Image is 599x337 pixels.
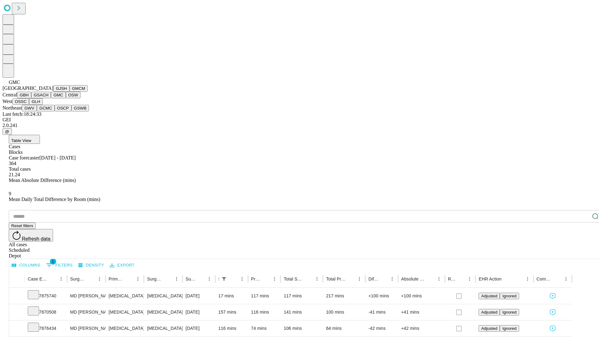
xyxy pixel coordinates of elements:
[401,276,425,281] div: Absolute Difference
[401,288,442,304] div: +100 mins
[70,320,102,336] div: MD [PERSON_NAME] [PERSON_NAME] Md
[5,129,9,134] span: @
[11,223,33,228] span: Reset filters
[28,320,64,336] div: 7876434
[9,191,11,196] span: 9
[388,275,397,283] button: Menu
[479,276,501,281] div: EHR Action
[186,304,212,320] div: [DATE]
[500,309,519,315] button: Ignored
[70,85,88,92] button: GMCM
[261,275,270,283] button: Sort
[9,80,20,85] span: GMC
[481,310,497,315] span: Adjusted
[2,92,17,97] span: Central
[481,326,497,331] span: Adjusted
[284,320,320,336] div: 106 mins
[479,309,500,315] button: Adjusted
[37,105,55,111] button: GCMC
[379,275,388,283] button: Sort
[28,304,64,320] div: 7870508
[465,275,474,283] button: Menu
[125,275,134,283] button: Sort
[2,99,12,104] span: West
[147,288,179,304] div: [MEDICAL_DATA] LEG THROUGH [MEDICAL_DATA] AND [MEDICAL_DATA]
[479,325,500,332] button: Adjusted
[562,275,570,283] button: Menu
[39,155,75,160] span: [DATE] - [DATE]
[147,320,179,336] div: [MEDICAL_DATA] SKIN [MEDICAL_DATA] AND MUSCLE
[2,85,53,91] span: [GEOGRAPHIC_DATA]
[70,276,86,281] div: Surgeon Name
[70,304,102,320] div: MD [PERSON_NAME] [PERSON_NAME] Md
[12,291,22,302] button: Expand
[284,276,303,281] div: Total Scheduled Duration
[368,320,395,336] div: -42 mins
[220,275,228,283] div: 1 active filter
[17,92,31,98] button: GBH
[95,275,104,283] button: Menu
[109,304,141,320] div: [MEDICAL_DATA]
[22,105,37,111] button: GWV
[11,138,31,143] span: Table View
[500,293,519,299] button: Ignored
[2,117,597,123] div: GEI
[109,288,141,304] div: [MEDICAL_DATA]
[2,105,22,110] span: Northeast
[218,304,245,320] div: 157 mins
[251,304,278,320] div: 116 mins
[456,275,465,283] button: Sort
[502,294,516,298] span: Ignored
[9,172,20,177] span: 21.24
[45,260,74,270] button: Show filters
[481,294,497,298] span: Adjusted
[9,197,100,202] span: Mean Daily Total Difference by Room (mins)
[172,275,181,283] button: Menu
[502,275,511,283] button: Sort
[251,276,261,281] div: Predicted In Room Duration
[186,276,196,281] div: Surgery Date
[479,293,500,299] button: Adjusted
[355,275,364,283] button: Menu
[284,288,320,304] div: 117 mins
[12,98,29,105] button: OSSC
[77,261,106,270] button: Density
[326,304,362,320] div: 100 mins
[205,275,214,283] button: Menu
[163,275,172,283] button: Sort
[196,275,205,283] button: Sort
[220,275,228,283] button: Show filters
[57,275,66,283] button: Menu
[435,275,443,283] button: Menu
[109,320,141,336] div: [MEDICAL_DATA]
[537,276,552,281] div: Comments
[553,275,562,283] button: Sort
[53,85,70,92] button: GJSH
[448,276,456,281] div: Resolved in EHR
[368,288,395,304] div: +100 mins
[251,320,278,336] div: 74 mins
[10,261,42,270] button: Select columns
[9,166,31,172] span: Total cases
[401,304,442,320] div: +41 mins
[401,320,442,336] div: +42 mins
[86,275,95,283] button: Sort
[500,325,519,332] button: Ignored
[9,161,16,166] span: 364
[186,320,212,336] div: [DATE]
[55,105,71,111] button: OSCP
[134,275,142,283] button: Menu
[147,304,179,320] div: [MEDICAL_DATA]
[2,128,12,135] button: @
[229,275,238,283] button: Sort
[28,276,47,281] div: Case Epic Id
[9,178,76,183] span: Mean Absolute Difference (mins)
[502,326,516,331] span: Ignored
[9,229,53,242] button: Refresh data
[284,304,320,320] div: 141 mins
[108,261,136,270] button: Export
[28,288,64,304] div: 7875740
[326,276,346,281] div: Total Predicted Duration
[71,105,89,111] button: GSWB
